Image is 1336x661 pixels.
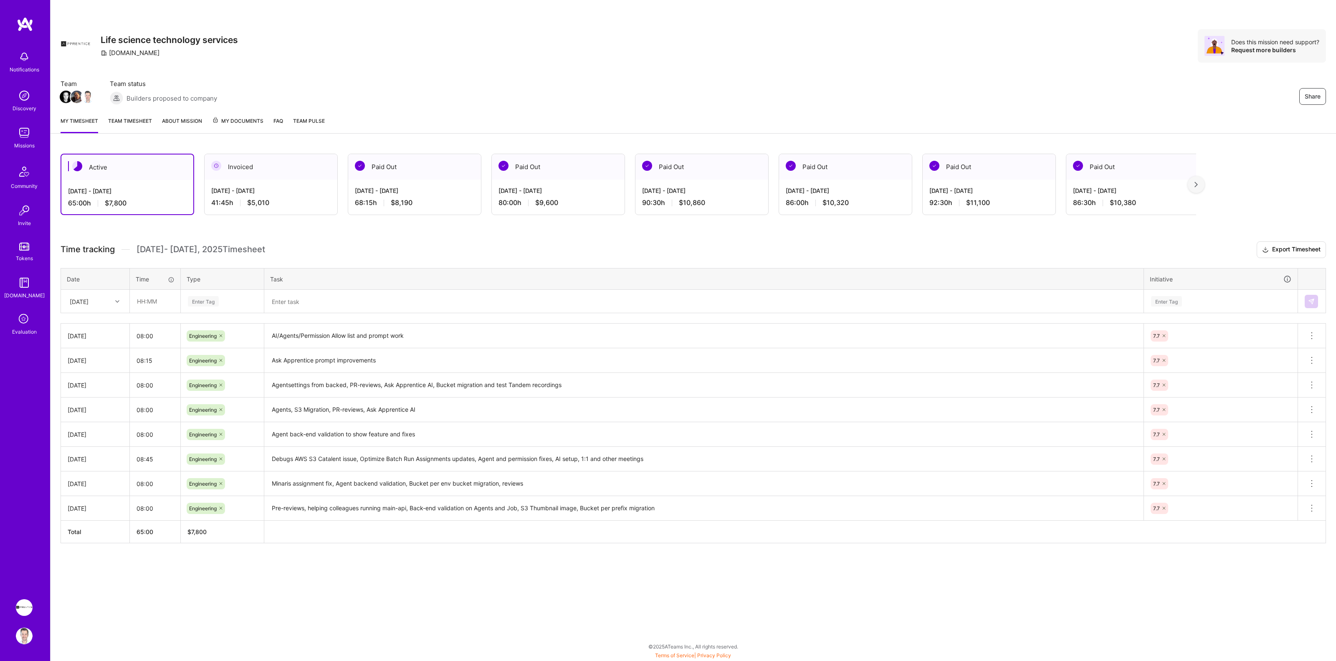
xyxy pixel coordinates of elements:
span: Time tracking [61,244,115,255]
th: 65:00 [130,521,181,543]
div: Initiative [1150,274,1292,284]
span: Team status [110,79,217,88]
div: Invite [18,219,31,228]
img: Paid Out [642,161,652,171]
div: [DATE] [68,356,123,365]
img: logo [17,17,33,32]
span: | [655,652,731,658]
span: Engineering [189,382,217,388]
span: $5,010 [247,198,269,207]
div: Enter Tag [1151,295,1182,308]
span: $10,860 [679,198,705,207]
span: Engineering [189,431,217,438]
div: [DATE] [68,455,123,463]
img: Invoiced [211,161,221,171]
div: 41:45 h [211,198,331,207]
div: Paid Out [1066,154,1199,180]
div: [DATE] [68,504,123,513]
span: My Documents [212,116,263,126]
div: [DATE] [68,381,123,390]
textarea: Ask Apprentice prompt improvements [265,349,1143,372]
img: Submit [1308,298,1315,305]
span: 7.7 [1153,456,1160,462]
textarea: Agent back-end validation to show feature and fixes [265,423,1143,446]
input: HH:MM [130,290,180,312]
span: $10,380 [1110,198,1136,207]
div: © 2025 ATeams Inc., All rights reserved. [50,636,1336,657]
textarea: Pre-reviews, helping colleagues running main-api, Back-end validation on Agents and Job, S3 Thumb... [265,497,1143,520]
div: [DATE] [68,405,123,414]
div: [DATE] - [DATE] [355,186,474,195]
th: Task [264,268,1144,290]
span: Team [61,79,93,88]
h3: Life science technology services [101,35,238,45]
span: $ 7,800 [187,528,207,535]
span: $7,800 [105,199,127,208]
input: HH:MM [130,374,180,396]
div: 92:30 h [929,198,1049,207]
div: Paid Out [923,154,1055,180]
div: [DATE] - [DATE] [642,186,762,195]
div: Does this mission need support? [1231,38,1319,46]
img: teamwork [16,124,33,141]
a: My Documents [212,116,263,133]
i: icon Download [1262,246,1269,254]
img: bell [16,48,33,65]
a: User Avatar [14,628,35,644]
th: Date [61,268,130,290]
span: Team Pulse [293,118,325,124]
img: Invite [16,202,33,219]
a: FAQ [273,116,283,133]
div: Discovery [13,104,36,113]
span: Share [1305,92,1321,101]
span: 7.7 [1153,382,1160,388]
span: [DATE] - [DATE] , 2025 Timesheet [137,244,265,255]
input: HH:MM [130,497,180,519]
div: Enter Tag [188,295,219,308]
span: $9,600 [535,198,558,207]
div: Community [11,182,38,190]
img: Active [72,161,82,171]
textarea: Minaris assignment fix, Agent backend validation, Bucket per env bucket migration, reviews [265,472,1143,495]
input: HH:MM [130,423,180,446]
div: Tokens [16,254,33,263]
span: Engineering [189,357,217,364]
a: Team Member Avatar [82,90,93,104]
div: [DOMAIN_NAME] [101,48,159,57]
div: Time [136,275,175,284]
div: 65:00 h [68,199,187,208]
img: Team Member Avatar [71,91,83,103]
i: icon SelectionTeam [16,312,32,327]
a: My timesheet [61,116,98,133]
img: Team Member Avatar [81,91,94,103]
div: Missions [14,141,35,150]
div: [DATE] - [DATE] [498,186,618,195]
img: Apprentice: Life science technology services [16,599,33,616]
div: Notifications [10,65,39,74]
span: Engineering [189,505,217,512]
img: discovery [16,87,33,104]
th: Type [181,268,264,290]
span: Builders proposed to company [127,94,217,103]
div: Paid Out [635,154,768,180]
th: Total [61,521,130,543]
div: [DATE] - [DATE] [929,186,1049,195]
span: Engineering [189,407,217,413]
span: 7.7 [1153,407,1160,413]
span: 7.7 [1153,481,1160,487]
div: Paid Out [492,154,625,180]
img: Paid Out [1073,161,1083,171]
div: Paid Out [779,154,912,180]
input: HH:MM [130,473,180,495]
span: $11,100 [966,198,990,207]
input: HH:MM [130,399,180,421]
div: [DOMAIN_NAME] [4,291,45,300]
div: 90:30 h [642,198,762,207]
div: 86:00 h [786,198,905,207]
a: Team Member Avatar [61,90,71,104]
img: Builders proposed to company [110,91,123,105]
img: Team Member Avatar [60,91,72,103]
img: Paid Out [786,161,796,171]
img: Paid Out [929,161,939,171]
a: Team Member Avatar [71,90,82,104]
